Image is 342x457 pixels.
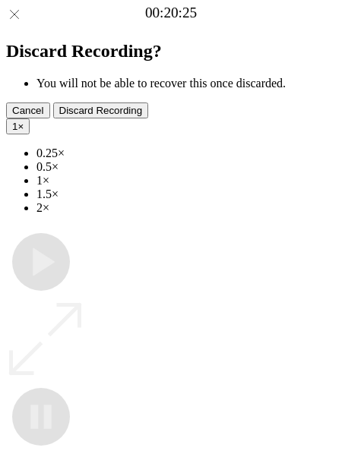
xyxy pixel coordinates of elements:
[36,147,336,160] li: 0.25×
[12,121,17,132] span: 1
[53,102,149,118] button: Discard Recording
[6,102,50,118] button: Cancel
[36,77,336,90] li: You will not be able to recover this once discarded.
[36,201,336,215] li: 2×
[6,118,30,134] button: 1×
[6,41,336,61] h2: Discard Recording?
[36,174,336,188] li: 1×
[36,188,336,201] li: 1.5×
[36,160,336,174] li: 0.5×
[145,5,197,21] a: 00:20:25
